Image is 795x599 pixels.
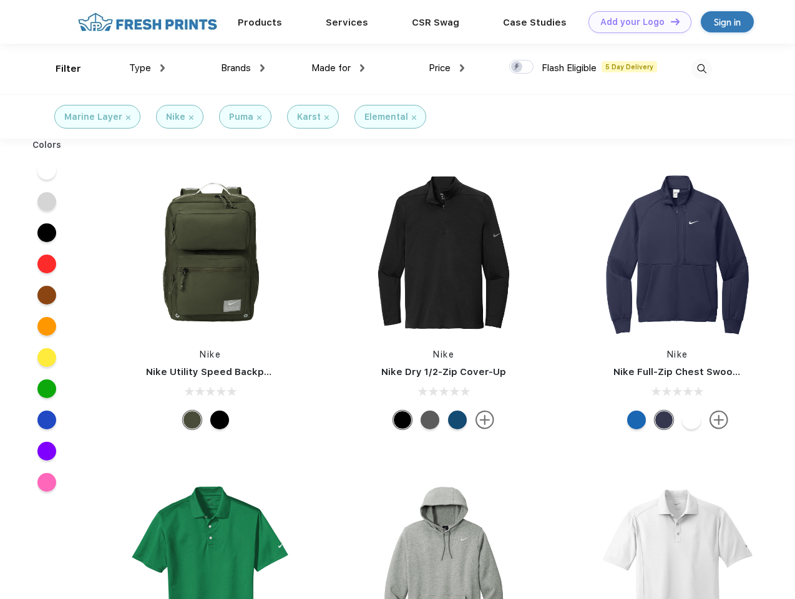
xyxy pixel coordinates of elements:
a: Services [326,17,368,28]
div: Black [393,411,412,429]
img: dropdown.png [460,64,464,72]
img: more.svg [476,411,494,429]
a: Nike Dry 1/2-Zip Cover-Up [381,366,506,377]
div: Marine Layer [64,110,122,124]
img: dropdown.png [260,64,265,72]
div: Elemental [364,110,408,124]
img: filter_cancel.svg [189,115,193,120]
img: filter_cancel.svg [126,115,130,120]
img: filter_cancel.svg [412,115,416,120]
img: fo%20logo%202.webp [74,11,221,33]
div: Filter [56,62,81,76]
img: dropdown.png [360,64,364,72]
img: filter_cancel.svg [257,115,261,120]
span: 5 Day Delivery [602,61,657,72]
div: Black [210,411,229,429]
a: Sign in [701,11,754,32]
img: func=resize&h=266 [127,170,293,336]
img: func=resize&h=266 [361,170,527,336]
img: more.svg [710,411,728,429]
a: Nike Full-Zip Chest Swoosh Jacket [613,366,779,377]
div: Sign in [714,15,741,29]
div: Gym Blue [448,411,467,429]
a: CSR Swag [412,17,459,28]
a: Nike [667,349,688,359]
span: Type [129,62,151,74]
div: Karst [297,110,321,124]
div: Puma [229,110,253,124]
img: desktop_search.svg [691,59,712,79]
a: Nike [200,349,221,359]
div: Black Heather [421,411,439,429]
div: Midnight Navy [655,411,673,429]
div: Cargo Khaki [183,411,202,429]
div: Colors [23,139,71,152]
span: Price [429,62,451,74]
a: Products [238,17,282,28]
div: Add your Logo [600,17,665,27]
span: Flash Eligible [542,62,597,74]
div: White [682,411,701,429]
img: func=resize&h=266 [595,170,761,336]
img: dropdown.png [160,64,165,72]
span: Made for [311,62,351,74]
a: Nike [433,349,454,359]
div: Royal [627,411,646,429]
span: Brands [221,62,251,74]
a: Nike Utility Speed Backpack [146,366,281,377]
img: filter_cancel.svg [324,115,329,120]
img: DT [671,18,680,25]
div: Nike [166,110,185,124]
